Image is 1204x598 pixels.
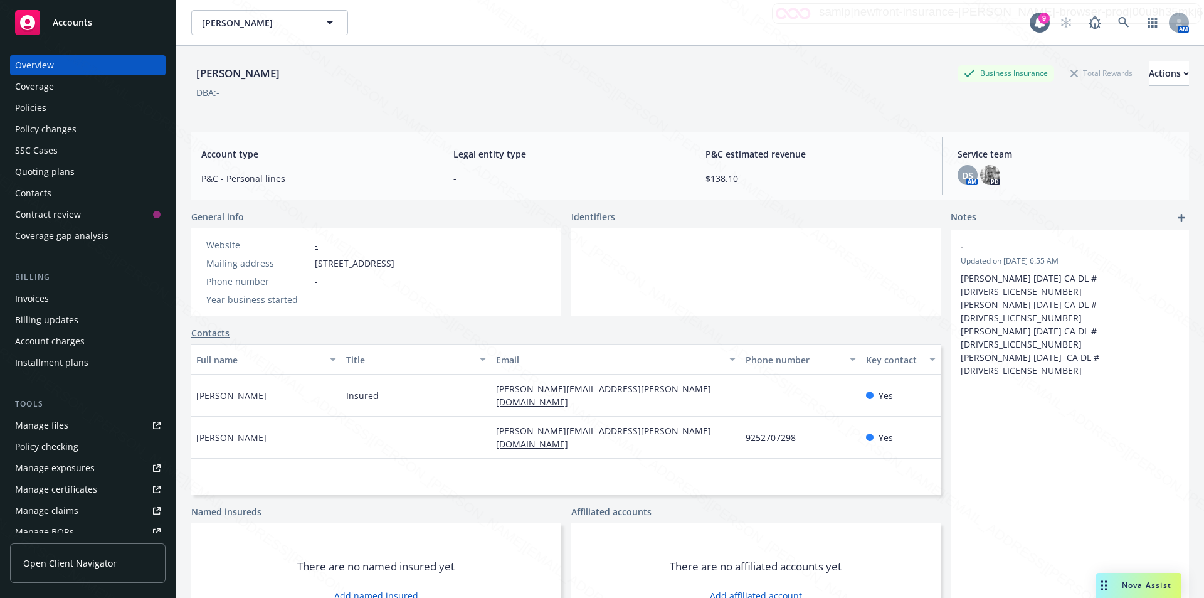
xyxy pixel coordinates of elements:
[958,147,1179,161] span: Service team
[10,289,166,309] a: Invoices
[496,425,711,450] a: [PERSON_NAME][EMAIL_ADDRESS][PERSON_NAME][DOMAIN_NAME]
[1149,61,1189,85] div: Actions
[951,230,1189,387] div: -Updated on [DATE] 6:55 AM[PERSON_NAME] [DATE] CA DL #[DRIVERS_LICENSE_NUMBER] [PERSON_NAME] [DAT...
[1064,65,1139,81] div: Total Rewards
[15,522,74,542] div: Manage BORs
[191,505,261,518] a: Named insureds
[191,10,348,35] button: [PERSON_NAME]
[1096,573,1112,598] div: Drag to move
[10,119,166,139] a: Policy changes
[961,240,1146,254] span: -
[453,147,675,161] span: Legal entity type
[15,205,81,225] div: Contract review
[191,326,230,339] a: Contacts
[346,431,349,444] span: -
[961,255,1179,267] span: Updated on [DATE] 6:55 AM
[15,226,108,246] div: Coverage gap analysis
[10,98,166,118] a: Policies
[10,331,166,351] a: Account charges
[1053,10,1079,35] a: Start snowing
[10,479,166,499] a: Manage certificates
[10,5,166,40] a: Accounts
[196,431,267,444] span: [PERSON_NAME]
[206,293,310,306] div: Year business started
[15,310,78,330] div: Billing updates
[201,172,423,185] span: P&C - Personal lines
[980,165,1000,185] img: photo
[23,557,117,570] span: Open Client Navigator
[15,437,78,457] div: Policy checking
[15,141,58,161] div: SSC Cases
[15,289,49,309] div: Invoices
[206,238,310,252] div: Website
[1149,61,1189,86] button: Actions
[670,559,842,574] span: There are no affiliated accounts yet
[10,310,166,330] a: Billing updates
[15,458,95,478] div: Manage exposures
[15,55,54,75] div: Overview
[346,353,472,366] div: Title
[741,344,860,375] button: Phone number
[315,257,394,270] span: [STREET_ADDRESS]
[10,522,166,542] a: Manage BORs
[15,119,77,139] div: Policy changes
[15,415,68,435] div: Manage files
[315,293,318,306] span: -
[10,141,166,161] a: SSC Cases
[15,353,88,373] div: Installment plans
[10,353,166,373] a: Installment plans
[10,55,166,75] a: Overview
[1096,573,1181,598] button: Nova Assist
[315,275,318,288] span: -
[496,353,722,366] div: Email
[10,501,166,521] a: Manage claims
[861,344,941,375] button: Key contact
[15,501,78,521] div: Manage claims
[1038,13,1050,24] div: 9
[746,432,806,444] a: 9252707298
[201,147,423,161] span: Account type
[297,559,455,574] span: There are no named insured yet
[15,479,97,499] div: Manage certificates
[10,458,166,478] a: Manage exposures
[1122,580,1171,590] span: Nova Assist
[10,398,166,410] div: Tools
[10,205,166,225] a: Contract review
[1111,10,1136,35] a: Search
[491,344,741,375] button: Email
[196,389,267,402] span: [PERSON_NAME]
[705,147,927,161] span: P&C estimated revenue
[15,98,46,118] div: Policies
[341,344,491,375] button: Title
[1082,10,1107,35] a: Report a Bug
[571,505,652,518] a: Affiliated accounts
[746,353,842,366] div: Phone number
[196,353,322,366] div: Full name
[206,257,310,270] div: Mailing address
[746,390,759,402] a: -
[866,353,922,366] div: Key contact
[571,210,615,223] span: Identifiers
[961,272,1179,377] p: [PERSON_NAME] [DATE] CA DL #[DRIVERS_LICENSE_NUMBER] [PERSON_NAME] [DATE] CA DL #[DRIVERS_LICENSE...
[10,437,166,457] a: Policy checking
[705,172,927,185] span: $138.10
[958,65,1054,81] div: Business Insurance
[453,172,675,185] span: -
[879,431,893,444] span: Yes
[191,65,285,82] div: [PERSON_NAME]
[1174,210,1189,225] a: add
[10,415,166,435] a: Manage files
[10,77,166,97] a: Coverage
[951,210,976,225] span: Notes
[15,183,51,203] div: Contacts
[315,239,318,251] a: -
[196,86,219,99] div: DBA: -
[15,162,75,182] div: Quoting plans
[191,344,341,375] button: Full name
[879,389,893,402] span: Yes
[206,275,310,288] div: Phone number
[496,383,711,408] a: [PERSON_NAME][EMAIL_ADDRESS][PERSON_NAME][DOMAIN_NAME]
[10,271,166,284] div: Billing
[10,183,166,203] a: Contacts
[191,210,244,223] span: General info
